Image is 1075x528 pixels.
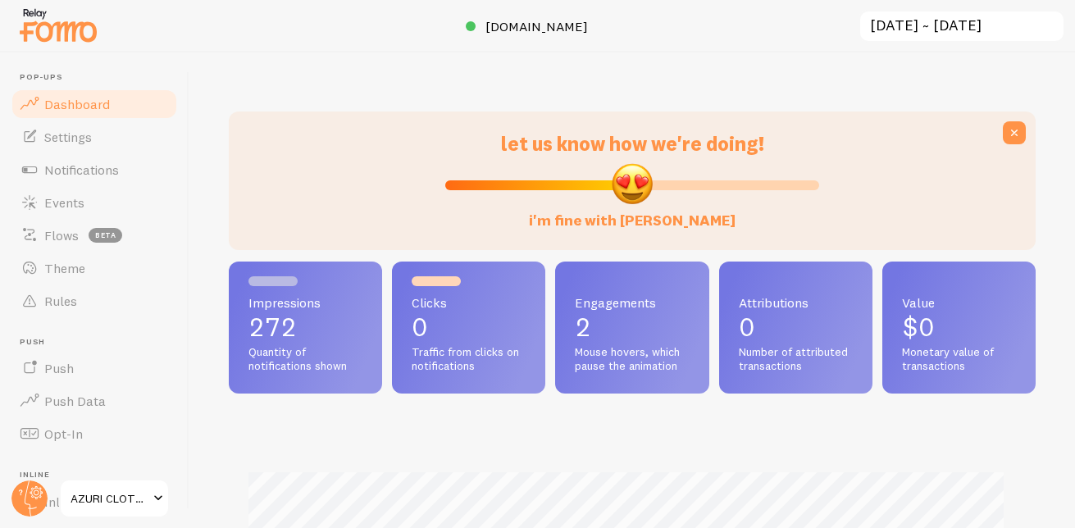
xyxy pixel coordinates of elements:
[739,296,853,309] span: Attributions
[501,131,764,156] span: let us know how we're doing!
[44,393,106,409] span: Push Data
[10,153,179,186] a: Notifications
[575,314,689,340] p: 2
[248,314,362,340] p: 272
[529,195,736,230] label: i'm fine with [PERSON_NAME]
[575,296,689,309] span: Engagements
[20,470,179,480] span: Inline
[575,345,689,374] span: Mouse hovers, which pause the animation
[739,345,853,374] span: Number of attributed transactions
[10,252,179,284] a: Theme
[10,88,179,121] a: Dashboard
[10,219,179,252] a: Flows beta
[44,194,84,211] span: Events
[10,417,179,450] a: Opt-In
[17,4,99,46] img: fomo-relay-logo-orange.svg
[10,284,179,317] a: Rules
[20,337,179,348] span: Push
[71,489,148,508] span: AZURI CLOTHING BOUTIQUE
[44,360,74,376] span: Push
[44,129,92,145] span: Settings
[412,296,526,309] span: Clicks
[610,162,654,206] img: emoji.png
[902,296,1016,309] span: Value
[44,96,110,112] span: Dashboard
[44,162,119,178] span: Notifications
[44,426,83,442] span: Opt-In
[902,311,935,343] span: $0
[20,72,179,83] span: Pop-ups
[248,296,362,309] span: Impressions
[10,186,179,219] a: Events
[89,228,122,243] span: beta
[739,314,853,340] p: 0
[248,345,362,374] span: Quantity of notifications shown
[44,227,79,244] span: Flows
[412,345,526,374] span: Traffic from clicks on notifications
[412,314,526,340] p: 0
[59,479,170,518] a: AZURI CLOTHING BOUTIQUE
[10,121,179,153] a: Settings
[10,385,179,417] a: Push Data
[902,345,1016,374] span: Monetary value of transactions
[10,352,179,385] a: Push
[44,260,85,276] span: Theme
[44,293,77,309] span: Rules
